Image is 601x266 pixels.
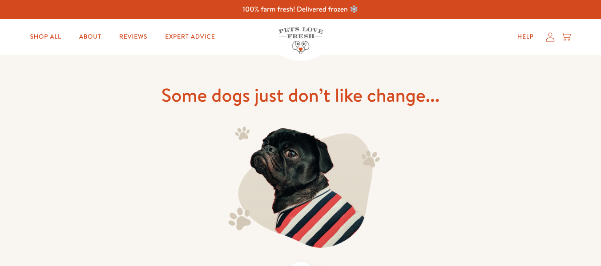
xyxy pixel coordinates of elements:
img: Pets Love Fresh [278,27,323,54]
h1: Some dogs just don’t like change... [158,83,443,107]
img: Pets Love Fresh [218,122,383,248]
a: Shop All [23,28,69,46]
a: Expert Advice [158,28,222,46]
a: Reviews [112,28,154,46]
a: Help [510,28,541,46]
a: About [72,28,109,46]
